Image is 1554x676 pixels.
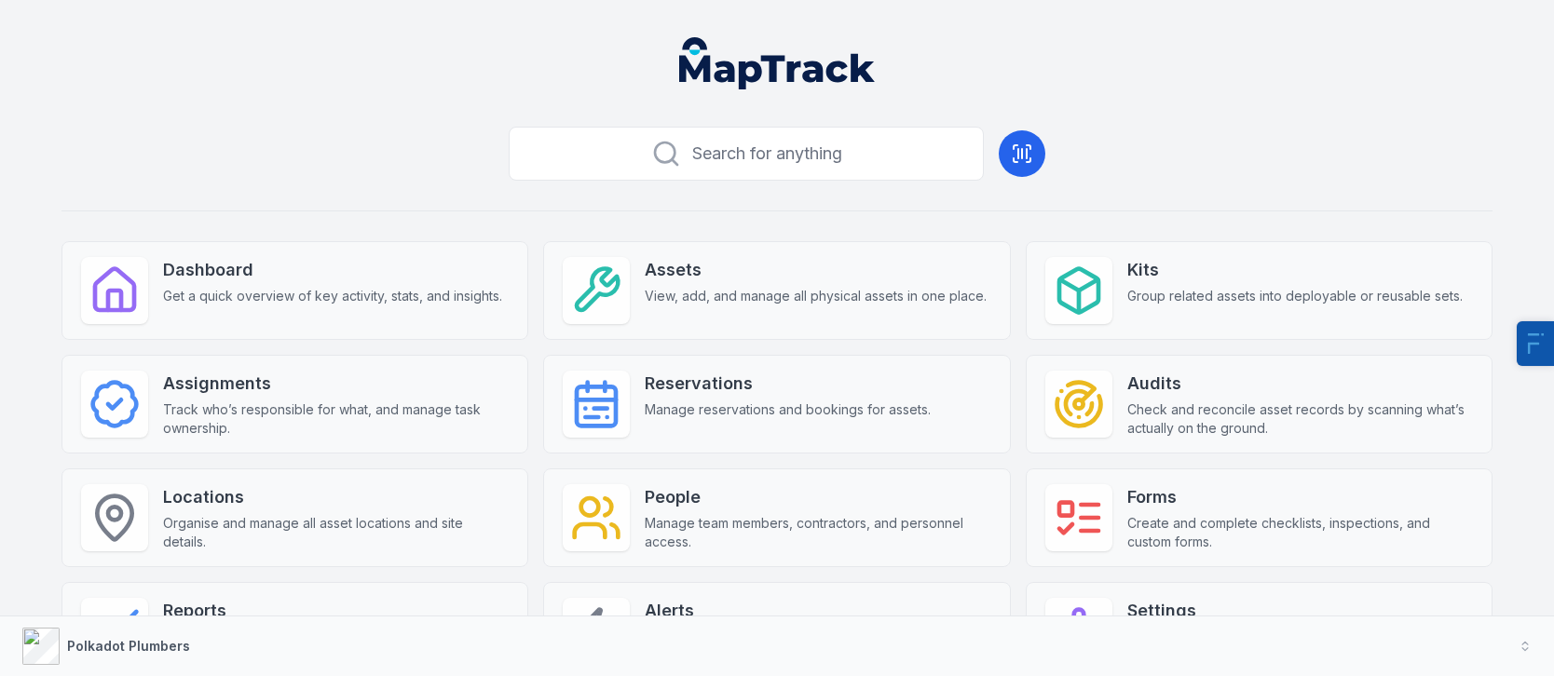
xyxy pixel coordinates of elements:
[163,257,502,283] strong: Dashboard
[645,484,990,510] strong: People
[649,37,905,89] nav: Global
[645,257,987,283] strong: Assets
[692,141,842,167] span: Search for anything
[1026,468,1493,567] a: FormsCreate and complete checklists, inspections, and custom forms.
[645,514,990,551] span: Manage team members, contractors, and personnel access.
[543,241,1010,340] a: AssetsView, add, and manage all physical assets in one place.
[1127,598,1473,624] strong: Settings
[1026,355,1493,453] a: AuditsCheck and reconcile asset records by scanning what’s actually on the ground.
[1127,484,1473,510] strong: Forms
[163,514,509,551] span: Organise and manage all asset locations and site details.
[61,468,528,567] a: LocationsOrganise and manage all asset locations and site details.
[645,598,990,624] strong: Alerts
[163,287,502,305] span: Get a quick overview of key activity, stats, and insights.
[645,400,931,419] span: Manage reservations and bookings for assets.
[509,127,984,181] button: Search for anything
[1127,371,1473,397] strong: Audits
[1127,400,1473,438] span: Check and reconcile asset records by scanning what’s actually on the ground.
[67,638,190,654] strong: Polkadot Plumbers
[163,371,509,397] strong: Assignments
[1127,257,1463,283] strong: Kits
[543,355,1010,453] a: ReservationsManage reservations and bookings for assets.
[543,468,1010,567] a: PeopleManage team members, contractors, and personnel access.
[1127,514,1473,551] span: Create and complete checklists, inspections, and custom forms.
[61,241,528,340] a: DashboardGet a quick overview of key activity, stats, and insights.
[163,400,509,438] span: Track who’s responsible for what, and manage task ownership.
[645,287,987,305] span: View, add, and manage all physical assets in one place.
[163,598,480,624] strong: Reports
[61,355,528,453] a: AssignmentsTrack who’s responsible for what, and manage task ownership.
[163,484,509,510] strong: Locations
[1127,287,1463,305] span: Group related assets into deployable or reusable sets.
[1026,241,1493,340] a: KitsGroup related assets into deployable or reusable sets.
[645,371,931,397] strong: Reservations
